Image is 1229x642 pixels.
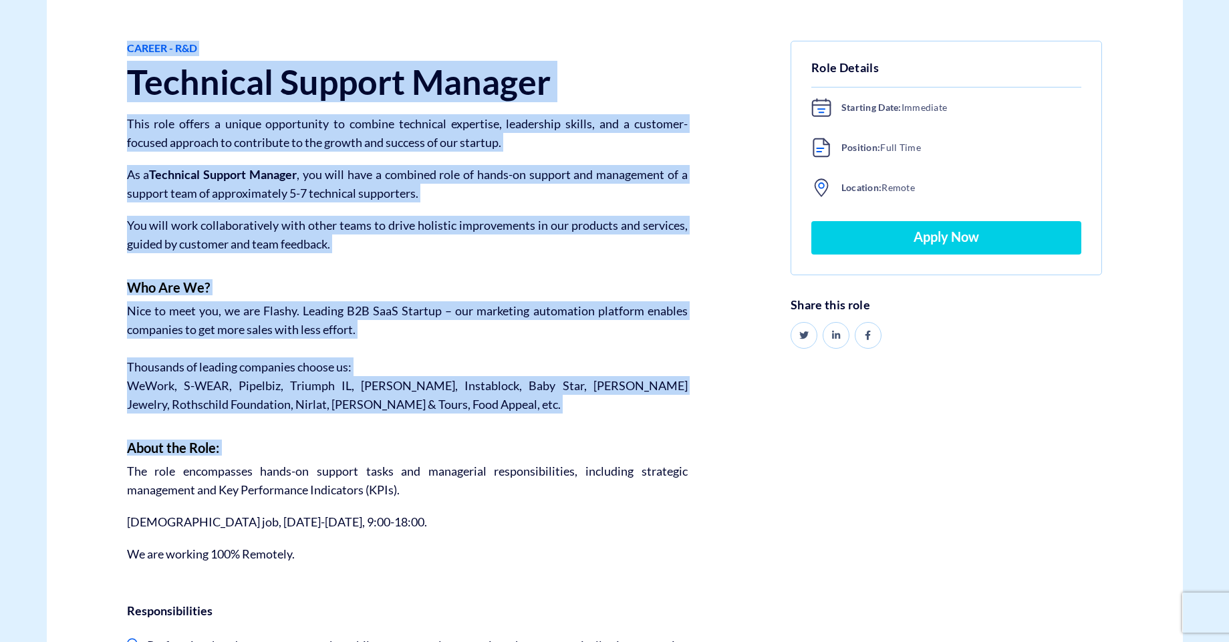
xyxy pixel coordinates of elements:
[127,440,216,456] strong: About the Role
[127,357,688,414] p: Thousands of leading companies choose us: WeWork, S-WEAR, Pipelbiz, Triumph IL, [PERSON_NAME], In...
[855,322,881,349] a: Share on Facebook
[791,322,817,349] a: Share on Twitter
[811,58,1082,88] h5: Role Details
[149,167,297,182] strong: Technical Support Manager
[127,544,688,563] p: We are working 100% Remotely.
[127,41,688,56] span: Career - R&D
[127,279,210,295] strong: Who Are We?
[831,100,1075,116] span: Immediate
[127,462,688,499] p: The role encompasses hands-on support tasks and managerial responsibilities, including strategic ...
[811,221,1082,255] a: Apply Now
[841,102,902,113] b: Starting Date:
[811,178,831,198] img: location.svg
[127,216,688,253] p: You will work collaboratively with other teams to drive holistic improvements in our products and...
[823,322,849,349] a: Share on LinkedIn
[127,512,688,531] p: [DEMOGRAPHIC_DATA] job, [DATE]-[DATE], 9:00-18:00.
[811,98,831,118] img: asap.svg
[127,63,688,101] h1: Technical Support Manager
[811,138,831,158] img: time.svg
[791,299,1103,312] h6: Share this role
[841,182,882,193] b: Location:
[831,180,1075,196] span: Remote
[841,142,881,153] b: Position:
[127,301,688,339] p: Nice to meet you, we are Flashy. Leading B2B SaaS Startup – our marketing automation platform ena...
[127,603,213,618] strong: Responsibilities
[127,440,688,455] h4: :
[127,165,688,202] p: As a , you will have a combined role of hands-on support and management of a support team of appr...
[831,140,1075,156] span: Full Time
[127,114,688,152] p: This role offers a unique opportunity to combine technical expertise, leadership skills, and a cu...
